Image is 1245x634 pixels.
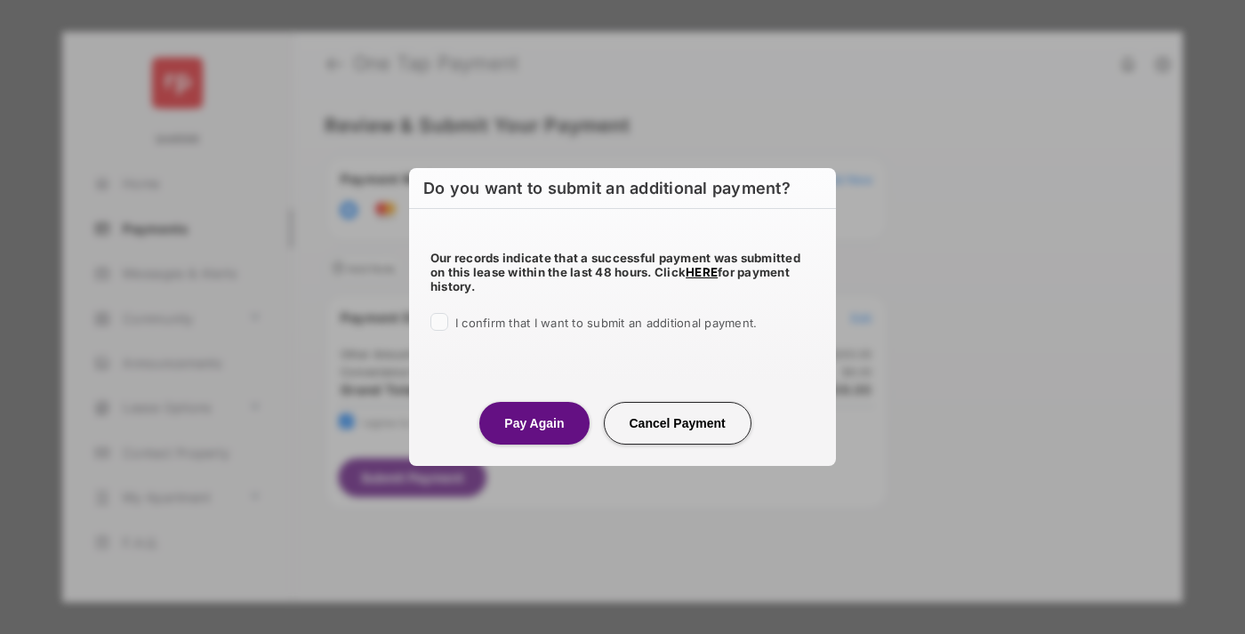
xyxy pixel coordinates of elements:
h5: Our records indicate that a successful payment was submitted on this lease within the last 48 hou... [430,251,815,293]
button: Cancel Payment [604,402,751,445]
span: I confirm that I want to submit an additional payment. [455,316,757,330]
button: Pay Again [479,402,589,445]
h6: Do you want to submit an additional payment? [409,168,836,209]
a: HERE [686,265,718,279]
